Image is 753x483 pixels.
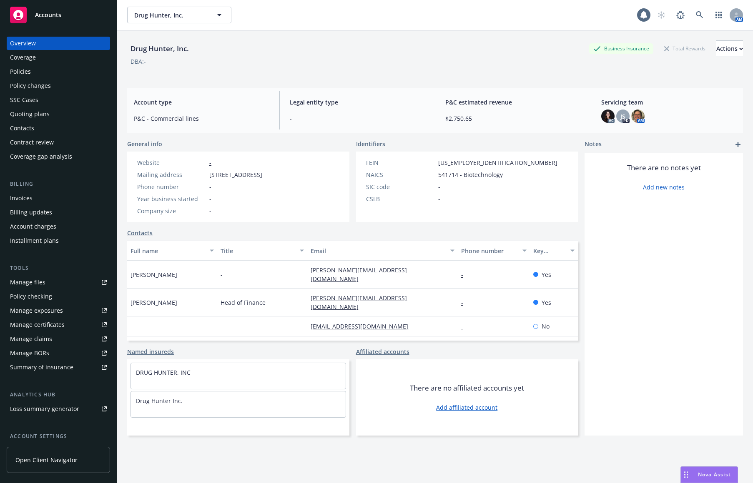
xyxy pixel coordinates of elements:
span: Legal entity type [290,98,425,107]
button: Nova Assist [680,466,738,483]
span: Yes [542,298,551,307]
span: Account type [134,98,269,107]
span: Notes [585,139,602,149]
div: Manage files [10,276,45,289]
span: Open Client Navigator [15,456,78,464]
div: Coverage gap analysis [10,150,72,163]
a: [PERSON_NAME][EMAIL_ADDRESS][DOMAIN_NAME] [311,294,407,311]
span: Identifiers [356,139,385,148]
div: Contacts [10,122,34,135]
span: - [209,207,211,215]
img: photo [601,110,615,123]
div: Drag to move [681,467,691,483]
a: Named insureds [127,347,174,356]
div: Year business started [137,194,206,203]
button: Email [307,241,457,261]
a: - [461,299,470,306]
div: CSLB [366,194,435,203]
div: Policy changes [10,79,51,92]
a: Billing updates [7,206,110,219]
span: P&C - Commercial lines [134,114,269,123]
div: Total Rewards [660,43,710,54]
span: No [542,322,550,331]
a: Manage certificates [7,318,110,331]
a: Accounts [7,3,110,27]
div: Account settings [7,432,110,441]
button: Drug Hunter, Inc. [127,7,231,23]
a: Manage claims [7,332,110,346]
span: General info [127,139,162,148]
span: There are no affiliated accounts yet [410,383,524,393]
div: Installment plans [10,234,59,247]
a: Invoices [7,192,110,205]
div: Key contact [533,246,565,255]
div: Billing [7,180,110,188]
span: - [221,322,223,331]
a: - [461,271,470,279]
a: [EMAIL_ADDRESS][DOMAIN_NAME] [311,322,415,330]
div: DBA: - [131,57,146,66]
div: Title [221,246,295,255]
div: Billing updates [10,206,52,219]
span: [STREET_ADDRESS] [209,170,262,179]
a: Coverage gap analysis [7,150,110,163]
span: [PERSON_NAME] [131,298,177,307]
a: Coverage [7,51,110,64]
span: Servicing team [601,98,737,107]
img: photo [631,110,645,123]
span: 541714 - Biotechnology [438,170,503,179]
span: Nova Assist [698,471,731,478]
div: Phone number [137,182,206,191]
a: Policies [7,65,110,78]
a: - [461,322,470,330]
div: Manage BORs [10,346,49,360]
button: Actions [716,40,743,57]
div: Business Insurance [589,43,653,54]
a: Contacts [127,229,153,237]
div: SIC code [366,182,435,191]
a: Start snowing [653,7,670,23]
div: Policies [10,65,31,78]
span: $2,750.65 [445,114,581,123]
div: Policy checking [10,290,52,303]
span: Yes [542,270,551,279]
div: Drug Hunter, Inc. [127,43,192,54]
div: FEIN [366,158,435,167]
a: Search [691,7,708,23]
a: add [733,139,743,149]
a: Affiliated accounts [356,347,409,356]
a: Summary of insurance [7,361,110,374]
div: Account charges [10,220,56,233]
a: Policy checking [7,290,110,303]
span: - [221,270,223,279]
div: Invoices [10,192,33,205]
span: - [438,194,440,203]
a: Loss summary generator [7,402,110,416]
div: Email [311,246,445,255]
div: Website [137,158,206,167]
a: Quoting plans [7,107,110,121]
span: - [209,194,211,203]
a: Contract review [7,136,110,149]
div: Phone number [461,246,517,255]
a: Overview [7,37,110,50]
a: [PERSON_NAME][EMAIL_ADDRESS][DOMAIN_NAME] [311,266,407,283]
span: P&C estimated revenue [445,98,581,107]
span: Head of Finance [221,298,266,307]
a: Manage exposures [7,304,110,317]
a: SSC Cases [7,93,110,107]
span: JS [620,112,625,121]
div: Contract review [10,136,54,149]
div: Mailing address [137,170,206,179]
div: Manage exposures [10,304,63,317]
div: Manage claims [10,332,52,346]
div: SSC Cases [10,93,38,107]
a: Manage files [7,276,110,289]
div: Full name [131,246,205,255]
a: Policy changes [7,79,110,92]
div: Analytics hub [7,391,110,399]
a: Add new notes [643,183,685,192]
button: Phone number [458,241,530,261]
button: Key contact [530,241,578,261]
